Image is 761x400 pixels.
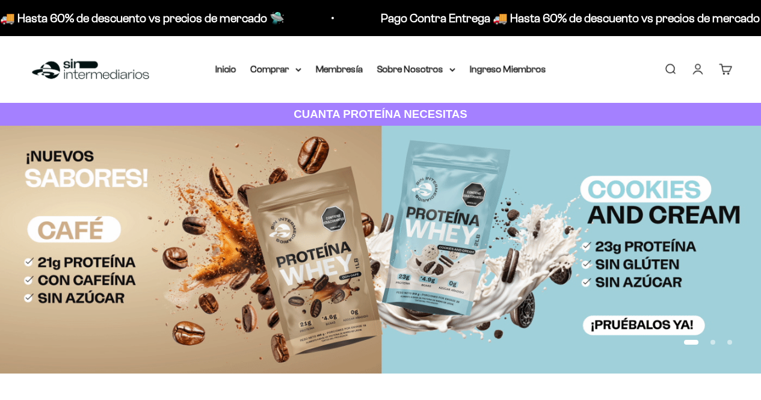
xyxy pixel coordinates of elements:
a: Membresía [316,64,363,74]
summary: Sobre Nosotros [377,61,455,77]
a: Inicio [215,64,236,74]
summary: Comprar [251,61,301,77]
strong: CUANTA PROTEÍNA NECESITAS [294,108,467,120]
a: Ingreso Miembros [470,64,546,74]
